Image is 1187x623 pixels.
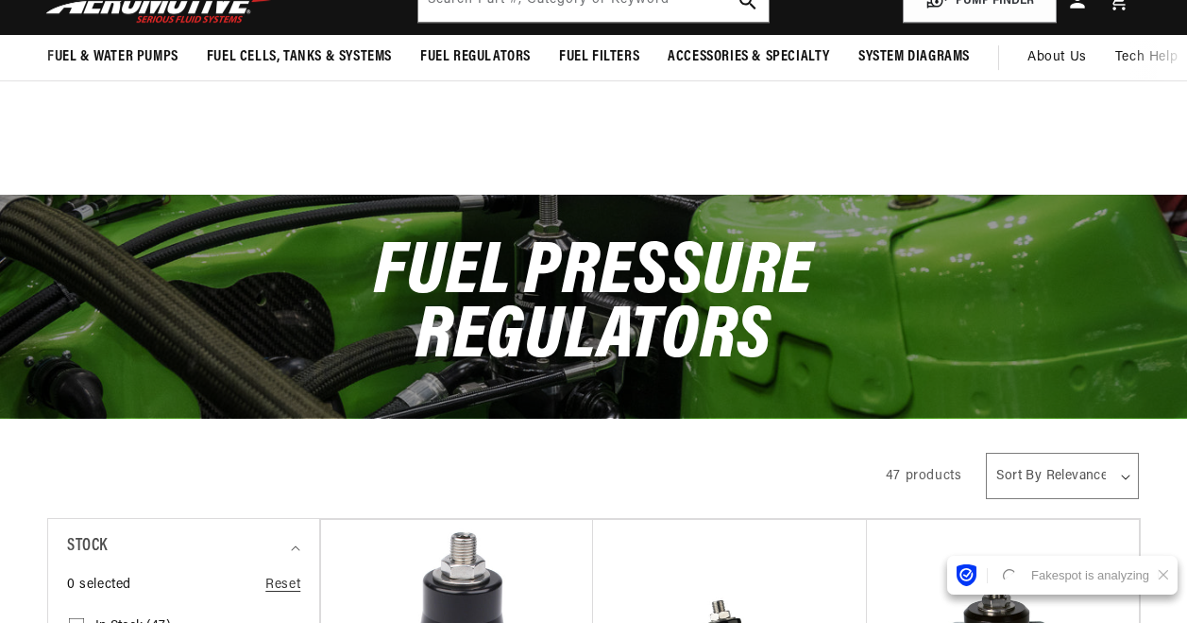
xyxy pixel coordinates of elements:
[668,47,830,67] span: Accessories & Specialty
[1027,50,1087,64] span: About Us
[67,575,131,596] span: 0 selected
[844,35,984,79] summary: System Diagrams
[67,519,300,575] summary: Stock (0 selected)
[47,47,178,67] span: Fuel & Water Pumps
[559,47,639,67] span: Fuel Filters
[406,35,545,79] summary: Fuel Regulators
[1013,35,1101,80] a: About Us
[374,236,813,375] span: Fuel Pressure Regulators
[420,47,531,67] span: Fuel Regulators
[265,575,300,596] a: Reset
[653,35,844,79] summary: Accessories & Specialty
[886,469,962,483] span: 47 products
[207,47,392,67] span: Fuel Cells, Tanks & Systems
[858,47,970,67] span: System Diagrams
[1115,47,1178,68] span: Tech Help
[545,35,653,79] summary: Fuel Filters
[193,35,406,79] summary: Fuel Cells, Tanks & Systems
[33,35,193,79] summary: Fuel & Water Pumps
[1024,568,1157,583] div: Fakespot is analyzing
[67,533,108,561] span: Stock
